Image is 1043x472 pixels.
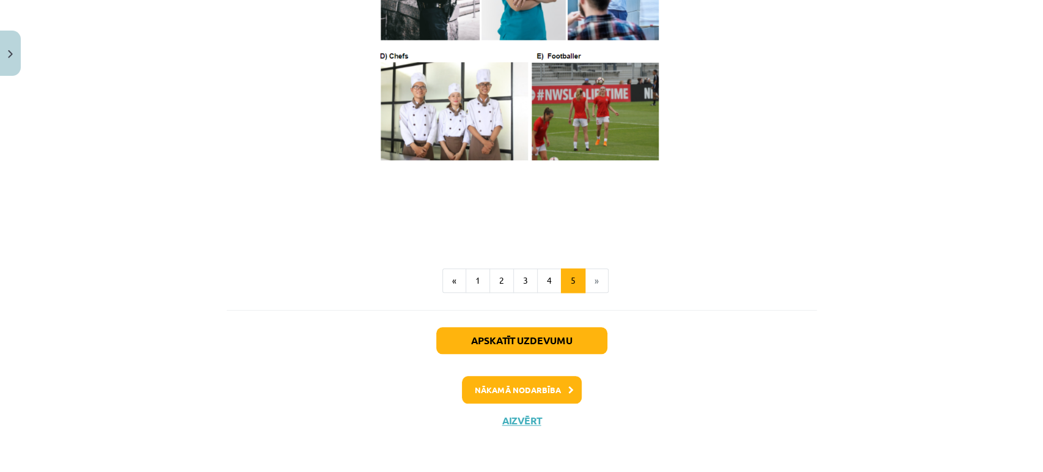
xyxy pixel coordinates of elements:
[537,268,562,293] button: 4
[489,268,514,293] button: 2
[227,268,817,293] nav: Page navigation example
[462,376,582,404] button: Nākamā nodarbība
[499,415,545,427] button: Aizvērt
[466,268,490,293] button: 1
[227,188,817,238] iframe: Topic 3. The Future Tenses (nākotnes laiki) - Suggested answers
[513,268,538,293] button: 3
[442,268,466,293] button: «
[436,327,607,354] button: Apskatīt uzdevumu
[561,268,585,293] button: 5
[8,50,13,58] img: icon-close-lesson-0947bae3869378f0d4975bcd49f059093ad1ed9edebbc8119c70593378902aed.svg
